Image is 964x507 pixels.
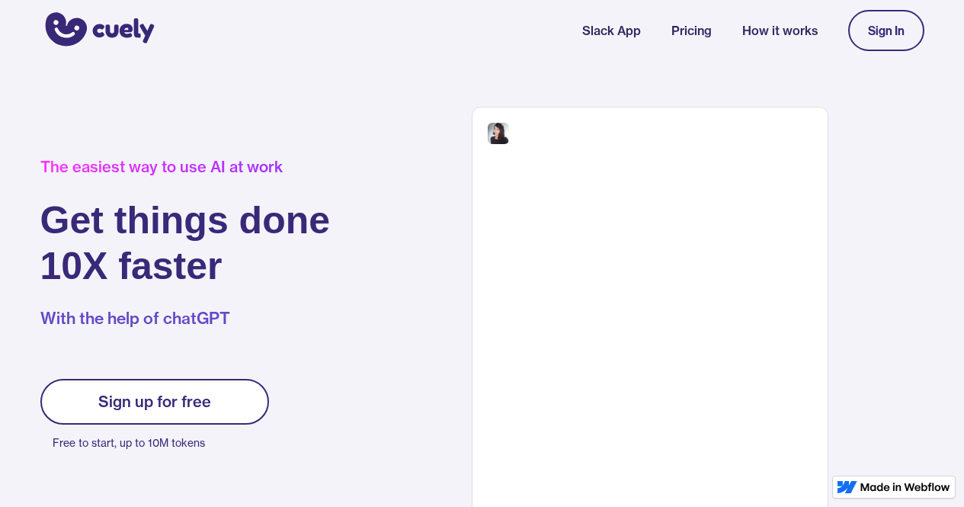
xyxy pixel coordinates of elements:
[40,2,155,59] a: home
[40,307,331,330] p: With the help of chatGPT
[582,21,641,40] a: Slack App
[40,158,331,176] div: The easiest way to use AI at work
[671,21,712,40] a: Pricing
[742,21,818,40] a: How it works
[860,483,950,492] img: Made in Webflow
[40,197,331,289] h1: Get things done 10X faster
[868,24,905,37] div: Sign In
[848,10,924,51] a: Sign In
[40,379,269,425] a: Sign up for free
[98,393,211,411] div: Sign up for free
[53,432,269,454] p: Free to start, up to 10M tokens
